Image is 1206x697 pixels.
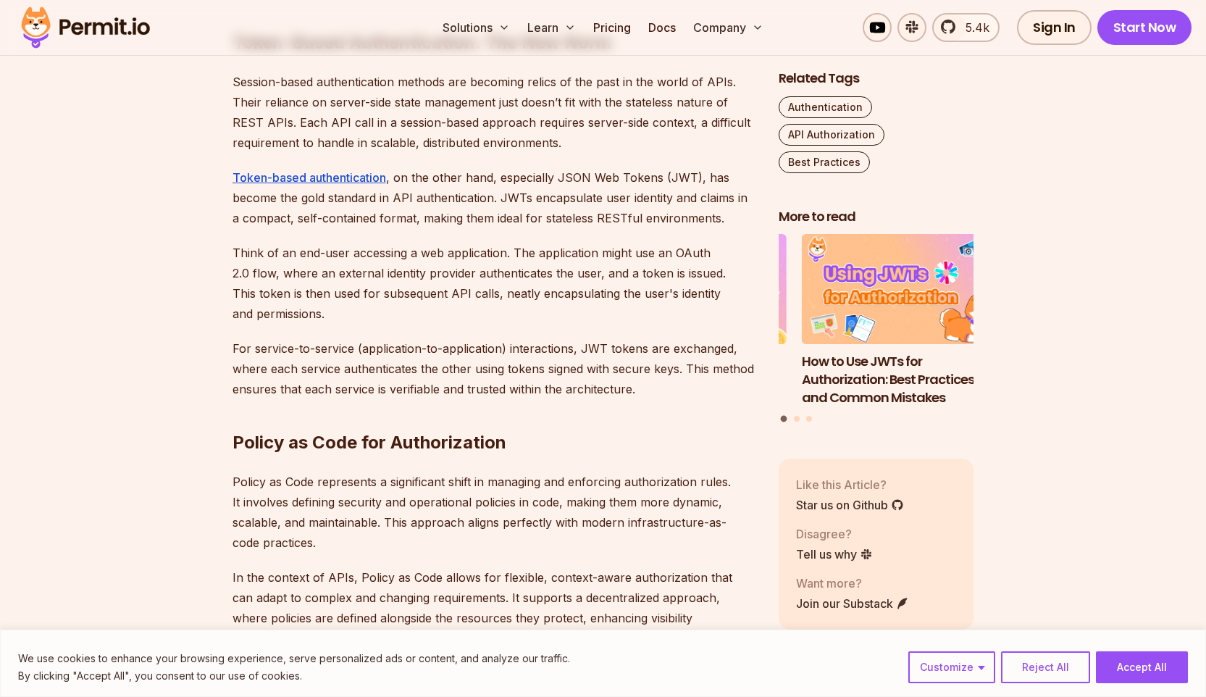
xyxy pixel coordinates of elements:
[233,567,755,648] p: In the context of APIs, Policy as Code allows for flexible, context-aware authorization that can ...
[1017,10,1092,45] a: Sign In
[233,72,755,153] p: Session-based authentication methods are becoming relics of the past in the world of APIs. Their ...
[233,167,755,228] p: , on the other hand, especially JSON Web Tokens (JWT), has become the gold standard in API authen...
[781,416,787,422] button: Go to slide 1
[233,243,755,324] p: Think of an end-user accessing a web application. The application might use an OAuth 2.0 flow, wh...
[779,124,884,146] a: API Authorization
[233,432,506,453] strong: Policy as Code for Authorization
[802,235,997,407] li: 1 of 3
[802,235,997,345] img: How to Use JWTs for Authorization: Best Practices and Common Mistakes
[18,650,570,667] p: We use cookies to enhance your browsing experience, serve personalized ads or content, and analyz...
[437,13,516,42] button: Solutions
[794,416,800,422] button: Go to slide 2
[779,208,974,226] h2: More to read
[14,3,156,52] img: Permit logo
[802,235,997,407] a: How to Use JWTs for Authorization: Best Practices and Common MistakesHow to Use JWTs for Authoriz...
[779,151,870,173] a: Best Practices
[957,19,989,36] span: 5.4k
[796,595,909,612] a: Join our Substack
[796,546,873,563] a: Tell us why
[687,13,769,42] button: Company
[1097,10,1192,45] a: Start Now
[779,96,872,118] a: Authentication
[1001,651,1090,683] button: Reject All
[18,667,570,685] p: By clicking "Accept All", you consent to our use of cookies.
[591,353,787,389] h3: A Guide to Bearer Tokens: JWT vs. Opaque Tokens
[932,13,1000,42] a: 5.4k
[233,472,755,553] p: Policy as Code represents a significant shift in managing and enforcing authorization rules. It i...
[796,575,909,592] p: Want more?
[591,235,787,407] li: 3 of 3
[796,525,873,543] p: Disagree?
[642,13,682,42] a: Docs
[587,13,637,42] a: Pricing
[233,170,386,185] a: Token-based authentication
[908,651,995,683] button: Customize
[802,353,997,406] h3: How to Use JWTs for Authorization: Best Practices and Common Mistakes
[806,416,812,422] button: Go to slide 3
[796,476,904,493] p: Like this Article?
[779,235,974,425] div: Posts
[522,13,582,42] button: Learn
[1096,651,1188,683] button: Accept All
[591,235,787,345] img: A Guide to Bearer Tokens: JWT vs. Opaque Tokens
[779,70,974,88] h2: Related Tags
[796,496,904,514] a: Star us on Github
[233,338,755,399] p: For service-to-service (application-to-application) interactions, JWT tokens are exchanged, where...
